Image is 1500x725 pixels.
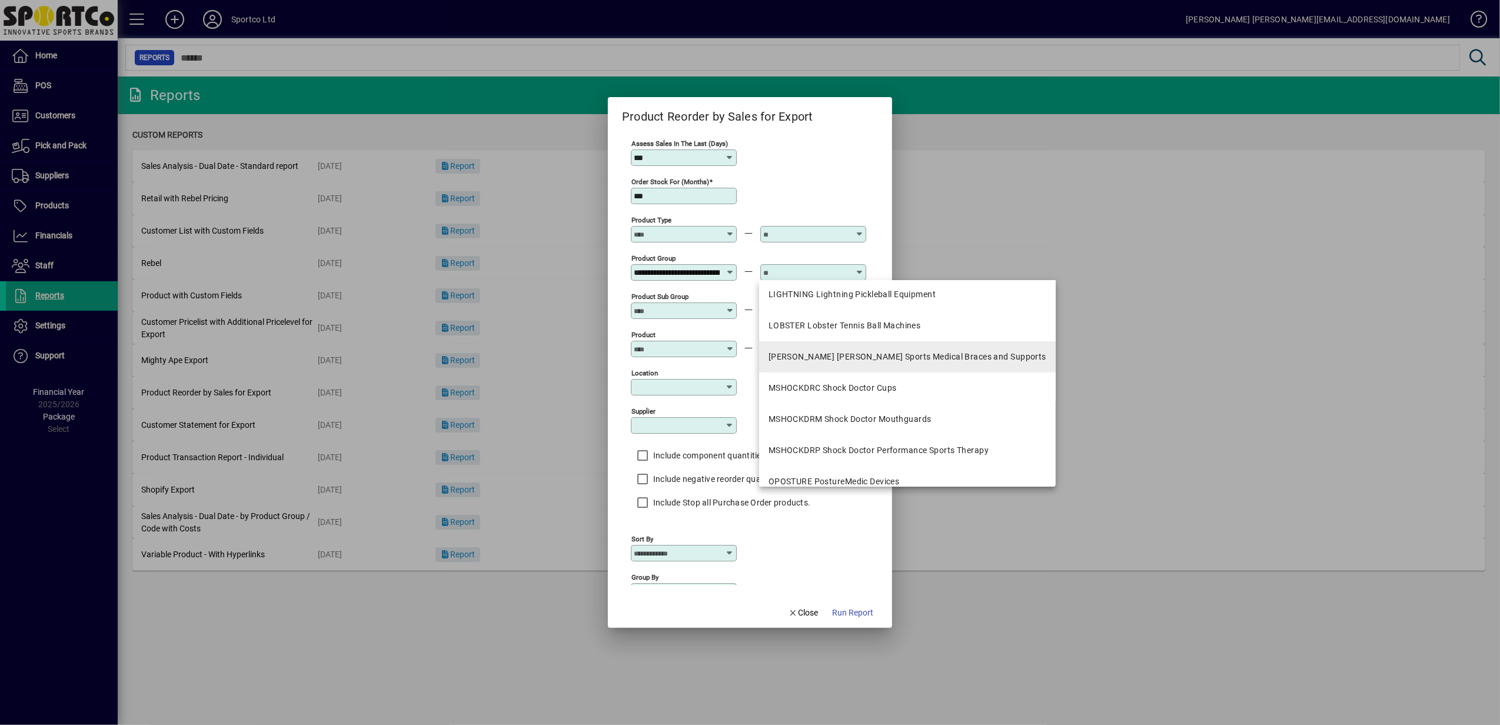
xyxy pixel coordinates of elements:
label: Include negative reorder quantities. [651,473,787,485]
mat-label: Sort By [631,534,653,543]
mat-option: LIGHTNING Lightning Pickleball Equipment [759,279,1056,310]
mat-label: Supplier [631,407,656,415]
div: MSHOCKDRP Shock Doctor Performance Sports Therapy [769,444,989,457]
mat-label: Location [631,368,658,377]
label: Include Stop all Purchase Order products. [651,497,810,508]
mat-option: MCDAVID McDavid Sports Medical Braces and Supports [759,341,1056,373]
mat-option: MSHOCKDRM Shock Doctor Mouthguards [759,404,1056,435]
mat-label: Product Type [631,215,671,224]
h2: Product Reorder by Sales for Export [608,97,827,126]
label: Include component quantities of 'Invoiced' kitsets sold. [651,450,859,461]
mat-label: Assess sales in the last (days) [631,139,728,147]
span: Run Report [832,607,873,619]
div: MSHOCKDRC Shock Doctor Cups [769,382,897,394]
mat-option: LOBSTER Lobster Tennis Ball Machines [759,310,1056,341]
mat-label: Order stock for (months) [631,177,709,185]
span: Close [788,607,819,619]
div: OPOSTURE PostureMedic Devices [769,475,900,488]
mat-label: Product Sub Group [631,292,689,300]
div: MSHOCKDRM Shock Doctor Mouthguards [769,413,932,425]
mat-label: Product [631,330,656,338]
div: LIGHTNING Lightning Pickleball Equipment [769,288,936,301]
mat-option: OPOSTURE PostureMedic Devices [759,466,1056,497]
mat-option: MSHOCKDRP Shock Doctor Performance Sports Therapy [759,435,1056,466]
div: [PERSON_NAME] [PERSON_NAME] Sports Medical Braces and Supports [769,351,1046,363]
mat-label: Product Group [631,254,676,262]
div: LOBSTER Lobster Tennis Ball Machines [769,320,921,332]
button: Run Report [827,602,878,623]
button: Close [783,602,823,623]
mat-label: Group By [631,573,658,581]
mat-option: MSHOCKDRC Shock Doctor Cups [759,373,1056,404]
